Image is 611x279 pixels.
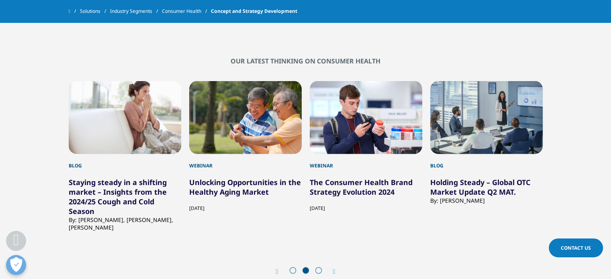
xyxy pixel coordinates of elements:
[310,81,422,231] div: 7 / 12
[189,177,301,197] a: Unlocking Opportunities in the Healthy Aging Market
[549,238,603,257] a: Contact Us
[189,197,302,212] div: [DATE]
[69,81,181,231] div: 5 / 12
[430,197,543,204] div: By: [PERSON_NAME]
[69,216,181,231] div: By: [PERSON_NAME], [PERSON_NAME], [PERSON_NAME]
[430,154,543,169] div: Blog
[211,4,297,18] span: Concept and Strategy Development
[69,177,167,216] a: Staying steady in a shifting market – Insights from the 2024/25 Cough and Cold Season
[189,154,302,169] div: Webinar
[189,81,302,231] div: 6 / 12
[80,4,110,18] a: Solutions
[310,197,422,212] div: [DATE]
[561,244,591,251] span: Contact Us
[310,154,422,169] div: Webinar
[430,177,531,197] a: Holding Steady – Global OTC Market Update Q2 MAT.
[162,4,211,18] a: Consumer Health
[69,154,181,169] div: Blog
[69,57,543,65] h2: Our latest thinking on ConSUMER HEALTH
[110,4,162,18] a: Industry Segments
[430,81,543,231] div: 8 / 12
[6,255,26,275] button: Open Preferences
[310,177,413,197] a: The Consumer Health Brand Strategy Evolution 2024
[325,268,335,275] div: Next slide
[276,268,286,275] div: Previous slide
